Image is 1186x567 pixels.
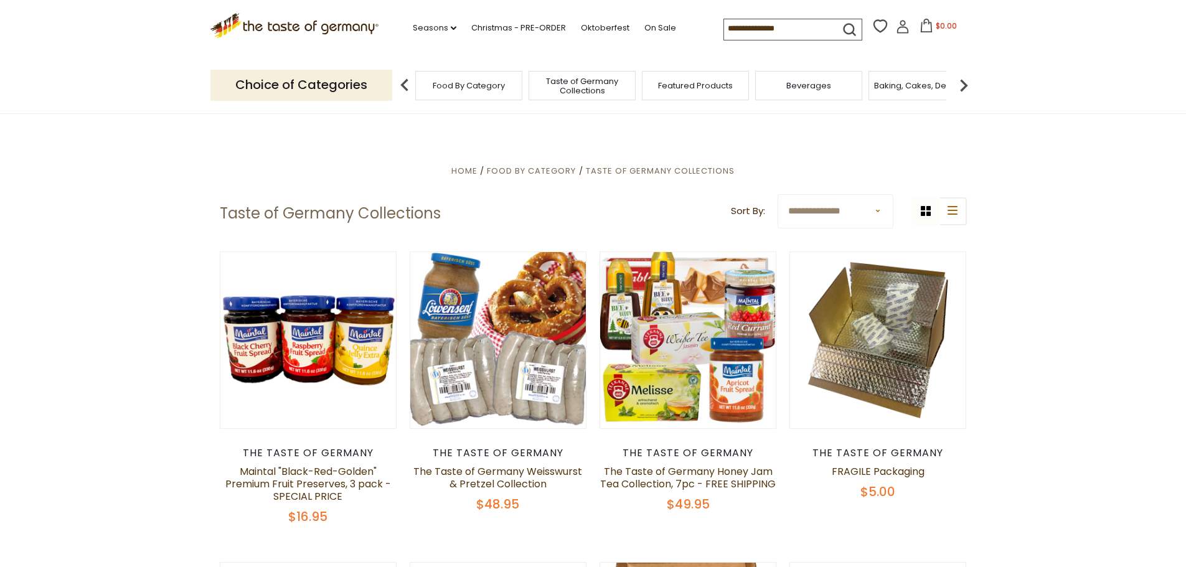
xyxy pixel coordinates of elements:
[874,81,971,90] a: Baking, Cakes, Desserts
[936,21,957,31] span: $0.00
[220,447,397,459] div: The Taste of Germany
[487,165,576,177] a: Food By Category
[600,447,777,459] div: The Taste of Germany
[600,464,776,491] a: The Taste of Germany Honey Jam Tea Collection, 7pc - FREE SHIPPING
[860,483,895,500] span: $5.00
[413,464,582,491] a: The Taste of Germany Weisswurst & Pretzel Collection
[586,165,735,177] a: Taste of Germany Collections
[786,81,831,90] a: Beverages
[667,495,710,513] span: $49.95
[832,464,925,479] a: FRAGILE Packaging
[471,21,566,35] a: Christmas - PRE-ORDER
[644,21,676,35] a: On Sale
[413,21,456,35] a: Seasons
[532,77,632,95] a: Taste of Germany Collections
[658,81,733,90] a: Featured Products
[225,464,391,504] a: Maintal "Black-Red-Golden" Premium Fruit Preserves, 3 pack - SPECIAL PRICE
[912,19,965,37] button: $0.00
[951,73,976,98] img: next arrow
[410,252,586,428] img: The Taste of Germany Weisswurst & Pretzel Collection
[731,204,765,219] label: Sort By:
[410,447,587,459] div: The Taste of Germany
[451,165,478,177] a: Home
[433,81,505,90] a: Food By Category
[789,447,967,459] div: The Taste of Germany
[392,73,417,98] img: previous arrow
[288,508,327,525] span: $16.95
[600,252,776,428] img: The Taste of Germany Honey Jam Tea Collection, 7pc - FREE SHIPPING
[581,21,629,35] a: Oktoberfest
[476,495,519,513] span: $48.95
[210,70,392,100] p: Choice of Categories
[220,252,397,428] img: Maintal "Black-Red-Golden" Premium Fruit Preserves, 3 pack - SPECIAL PRICE
[220,204,441,223] h1: Taste of Germany Collections
[790,252,966,428] img: FRAGILE Packaging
